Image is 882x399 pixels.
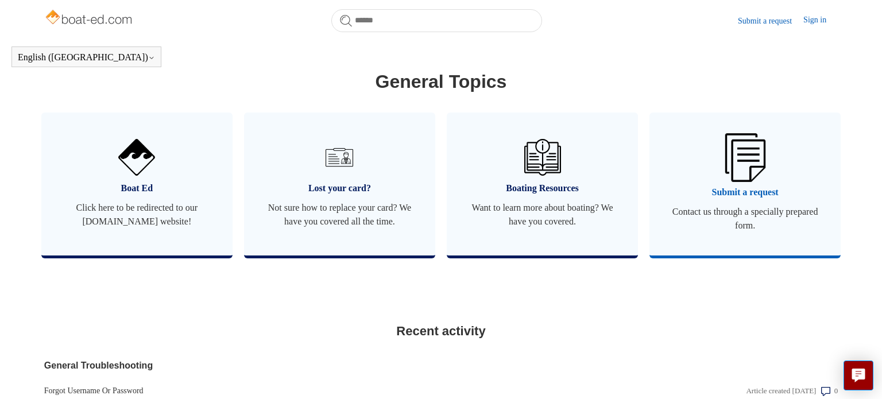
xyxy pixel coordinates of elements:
img: Boat-Ed Help Center home page [44,7,136,30]
span: Boating Resources [464,181,621,195]
h2: Recent activity [44,321,838,340]
a: Boating Resources Want to learn more about boating? We have you covered. [447,113,638,255]
button: English ([GEOGRAPHIC_DATA]) [18,52,155,63]
img: 01HZPCYVT14CG9T703FEE4SFXC [321,139,358,176]
span: Boat Ed [59,181,215,195]
span: Lost your card? [261,181,418,195]
a: Boat Ed Click here to be redirected to our [DOMAIN_NAME] website! [41,113,233,255]
span: Not sure how to replace your card? We have you covered all the time. [261,201,418,228]
span: Submit a request [667,185,823,199]
button: Live chat [844,361,873,390]
img: 01HZPCYVNCVF44JPJQE4DN11EA [118,139,155,176]
input: Search [331,9,542,32]
span: Contact us through a specially prepared form. [667,205,823,233]
a: Lost your card? Not sure how to replace your card? We have you covered all the time. [244,113,435,255]
a: Forgot Username Or Password [44,385,600,397]
a: General Troubleshooting [44,359,600,373]
a: Submit a request Contact us through a specially prepared form. [649,113,841,255]
div: Article created [DATE] [746,385,816,397]
span: Want to learn more about boating? We have you covered. [464,201,621,228]
span: Click here to be redirected to our [DOMAIN_NAME] website! [59,201,215,228]
a: Sign in [803,14,838,28]
img: 01HZPCYW3NK71669VZTW7XY4G9 [725,133,765,181]
a: Submit a request [738,15,803,27]
img: 01HZPCYVZMCNPYXCC0DPA2R54M [524,139,561,176]
h1: General Topics [44,68,838,95]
